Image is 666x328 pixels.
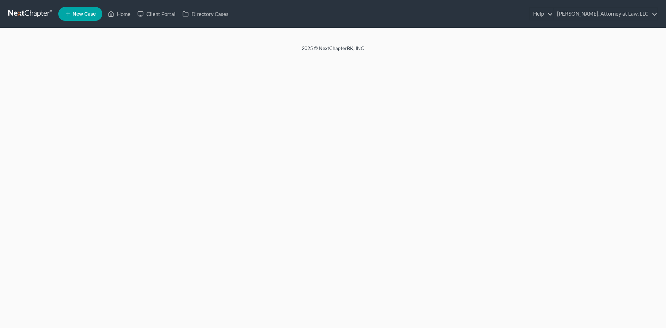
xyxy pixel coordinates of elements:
a: Help [530,8,553,20]
new-legal-case-button: New Case [58,7,102,21]
a: Directory Cases [179,8,232,20]
a: Home [104,8,134,20]
div: 2025 © NextChapterBK, INC [135,45,531,57]
a: [PERSON_NAME], Attorney at Law, LLC [554,8,657,20]
a: Client Portal [134,8,179,20]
